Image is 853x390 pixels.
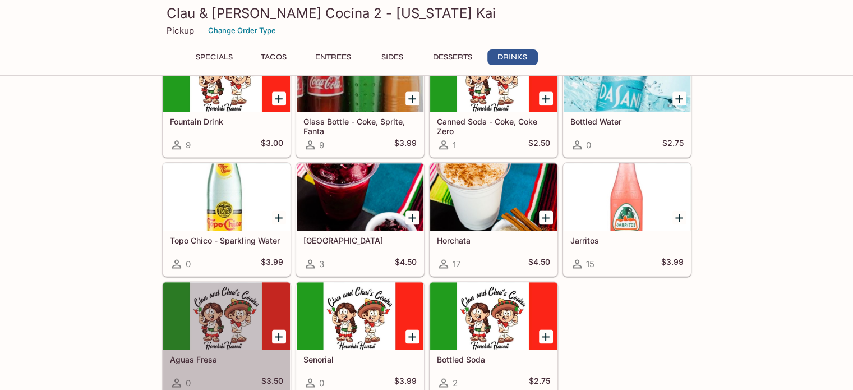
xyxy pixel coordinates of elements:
[163,282,290,350] div: Aguas Fresa
[405,91,419,105] button: Add Glass Bottle - Coke, Sprite, Fanta
[564,163,690,231] div: Jarritos
[563,44,691,157] a: Bottled Water0$2.75
[529,376,550,389] h5: $2.75
[186,378,191,388] span: 0
[430,163,557,276] a: Horchata17$4.50
[528,257,550,270] h5: $4.50
[319,378,324,388] span: 0
[570,117,684,126] h5: Bottled Water
[394,138,417,152] h5: $3.99
[296,44,424,157] a: Glass Bottle - Coke, Sprite, Fanta9$3.99
[430,163,557,231] div: Horchata
[296,163,424,276] a: [GEOGRAPHIC_DATA]3$4.50
[163,44,290,112] div: Fountain Drink
[367,49,418,65] button: Sides
[661,257,684,270] h5: $3.99
[662,138,684,152] h5: $2.75
[539,91,553,105] button: Add Canned Soda - Coke, Coke Zero
[427,49,478,65] button: Desserts
[437,117,550,135] h5: Canned Soda - Coke, Coke Zero
[563,163,691,276] a: Jarritos15$3.99
[430,282,557,350] div: Bottled Soda
[297,163,423,231] div: Jamaica
[405,210,419,224] button: Add Jamaica
[319,140,324,150] span: 9
[261,138,283,152] h5: $3.00
[303,236,417,245] h5: [GEOGRAPHIC_DATA]
[186,259,191,269] span: 0
[163,163,291,276] a: Topo Chico - Sparkling Water0$3.99
[303,355,417,364] h5: Senorial
[453,259,460,269] span: 17
[528,138,550,152] h5: $2.50
[453,140,456,150] span: 1
[395,257,417,270] h5: $4.50
[170,236,283,245] h5: Topo Chico - Sparkling Water
[308,49,358,65] button: Entrees
[163,163,290,231] div: Topo Chico - Sparkling Water
[430,44,557,112] div: Canned Soda - Coke, Coke Zero
[272,329,286,343] button: Add Aguas Fresa
[167,25,194,36] p: Pickup
[586,259,594,269] span: 15
[272,210,286,224] button: Add Topo Chico - Sparkling Water
[167,4,687,22] h3: Clau & [PERSON_NAME] Cocina 2 - [US_STATE] Kai
[564,44,690,112] div: Bottled Water
[586,140,591,150] span: 0
[405,329,419,343] button: Add Senorial
[186,140,191,150] span: 9
[672,210,686,224] button: Add Jarritos
[248,49,299,65] button: Tacos
[261,257,283,270] h5: $3.99
[570,236,684,245] h5: Jarritos
[394,376,417,389] h5: $3.99
[437,236,550,245] h5: Horchata
[170,117,283,126] h5: Fountain Drink
[189,49,239,65] button: Specials
[297,282,423,350] div: Senorial
[170,355,283,364] h5: Aguas Fresa
[261,376,283,389] h5: $3.50
[163,44,291,157] a: Fountain Drink9$3.00
[430,44,557,157] a: Canned Soda - Coke, Coke Zero1$2.50
[672,91,686,105] button: Add Bottled Water
[303,117,417,135] h5: Glass Bottle - Coke, Sprite, Fanta
[203,22,281,39] button: Change Order Type
[487,49,538,65] button: Drinks
[539,329,553,343] button: Add Bottled Soda
[297,44,423,112] div: Glass Bottle - Coke, Sprite, Fanta
[539,210,553,224] button: Add Horchata
[272,91,286,105] button: Add Fountain Drink
[453,378,458,388] span: 2
[319,259,324,269] span: 3
[437,355,550,364] h5: Bottled Soda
